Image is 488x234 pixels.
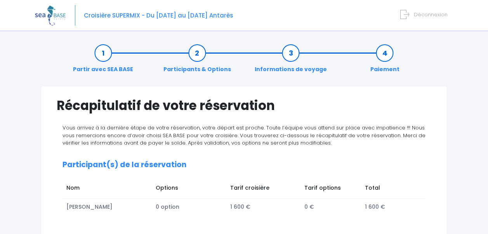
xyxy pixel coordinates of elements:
[156,203,179,211] span: 0 option
[63,180,152,199] td: Nom
[366,49,403,73] a: Paiement
[160,49,235,73] a: Participants & Options
[63,161,425,169] h2: Participant(s) de la réservation
[361,199,418,215] td: 1 600 €
[63,199,152,215] td: [PERSON_NAME]
[152,180,226,199] td: Options
[414,11,448,18] span: Déconnexion
[69,49,137,73] a: Partir avec SEA BASE
[251,49,331,73] a: Informations de voyage
[226,199,301,215] td: 1 600 €
[226,180,301,199] td: Tarif croisière
[57,98,431,113] h1: Récapitulatif de votre réservation
[301,199,361,215] td: 0 €
[63,124,425,147] span: Vous arrivez à la dernière étape de votre réservation, votre départ est proche. Toute l’équipe vo...
[361,180,418,199] td: Total
[301,180,361,199] td: Tarif options
[84,11,233,19] span: Croisière SUPERMIX - Du [DATE] au [DATE] Antarès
